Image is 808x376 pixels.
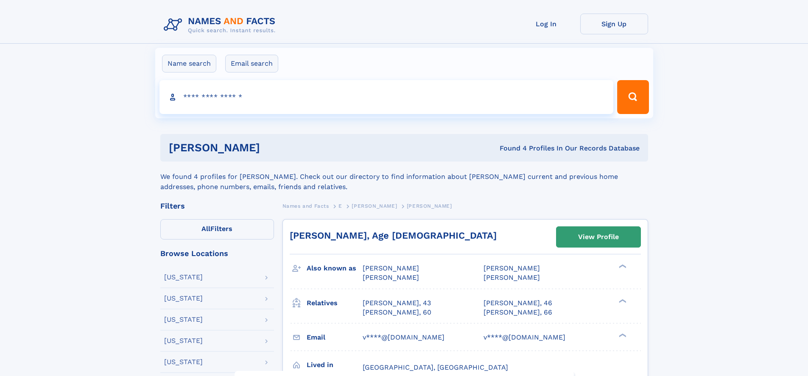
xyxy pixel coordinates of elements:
[160,250,274,257] div: Browse Locations
[307,261,363,276] h3: Also known as
[164,337,203,344] div: [US_STATE]
[484,273,540,281] span: [PERSON_NAME]
[363,308,431,317] a: [PERSON_NAME], 60
[160,14,282,36] img: Logo Names and Facts
[363,264,419,272] span: [PERSON_NAME]
[307,296,363,310] h3: Relatives
[380,144,640,153] div: Found 4 Profiles In Our Records Database
[352,203,397,209] span: [PERSON_NAME]
[352,201,397,211] a: [PERSON_NAME]
[160,202,274,210] div: Filters
[338,203,342,209] span: E
[617,332,627,338] div: ❯
[290,230,497,241] a: [PERSON_NAME], Age [DEMOGRAPHIC_DATA]
[162,55,216,72] label: Name search
[363,363,508,371] span: [GEOGRAPHIC_DATA], [GEOGRAPHIC_DATA]
[338,201,342,211] a: E
[164,359,203,365] div: [US_STATE]
[484,298,552,308] a: [PERSON_NAME], 46
[201,225,210,233] span: All
[617,80,649,114] button: Search Button
[363,298,431,308] a: [PERSON_NAME], 43
[282,201,329,211] a: Names and Facts
[580,14,648,34] a: Sign Up
[512,14,580,34] a: Log In
[407,203,452,209] span: [PERSON_NAME]
[363,273,419,281] span: [PERSON_NAME]
[307,330,363,345] h3: Email
[164,295,203,302] div: [US_STATE]
[160,162,648,192] div: We found 4 profiles for [PERSON_NAME]. Check out our directory to find information about [PERSON_...
[617,298,627,304] div: ❯
[164,274,203,281] div: [US_STATE]
[307,358,363,372] h3: Lived in
[617,264,627,269] div: ❯
[159,80,614,114] input: search input
[484,308,552,317] a: [PERSON_NAME], 66
[160,219,274,240] label: Filters
[556,227,640,247] a: View Profile
[578,227,619,247] div: View Profile
[225,55,278,72] label: Email search
[484,264,540,272] span: [PERSON_NAME]
[164,316,203,323] div: [US_STATE]
[169,142,380,153] h1: [PERSON_NAME]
